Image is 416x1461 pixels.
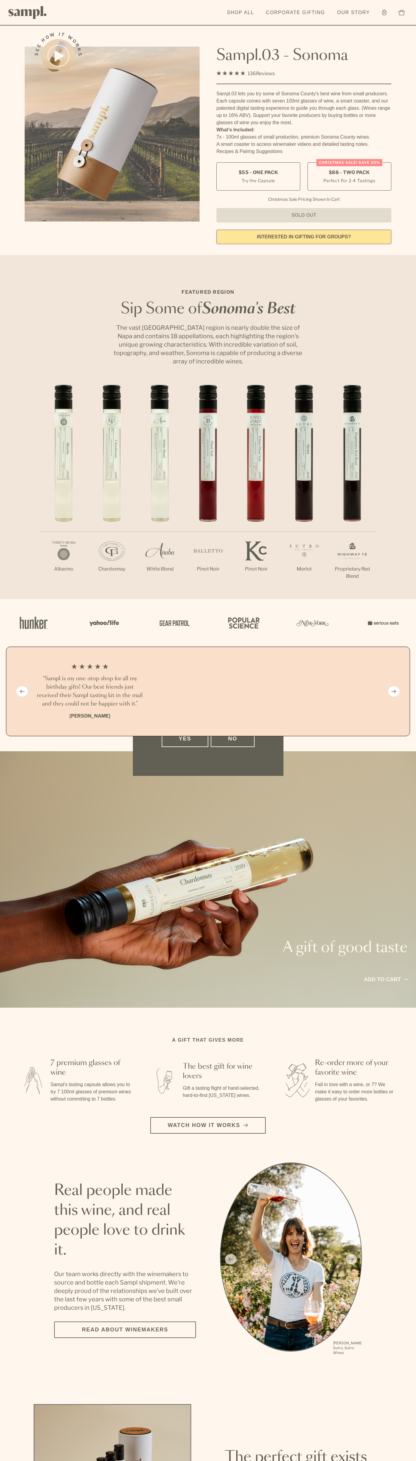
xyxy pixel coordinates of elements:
button: Previous slide [17,686,28,697]
h3: “Sampl is my one-stop shop for all my birthday gifts! Our best friends just received their Sampl ... [36,675,144,708]
p: White Blend [136,565,184,573]
p: A gift of good taste [228,941,408,955]
button: Sold Out [216,208,391,222]
button: Yes [162,730,209,747]
li: 3 / 7 [136,385,184,592]
span: $55 - One Pack [239,169,278,176]
button: No [211,730,254,747]
li: 5 / 7 [232,385,280,592]
p: Pinot Noir [184,565,232,573]
a: Add to cart [364,976,408,984]
div: 136Reviews [216,69,275,78]
small: Perfect For 2-4 Tastings [323,177,375,184]
a: interested in gifting for groups? [216,230,391,244]
small: Try the Capsule [242,177,275,184]
button: See how it works [41,39,75,73]
p: Chardonnay [88,565,136,573]
ul: carousel [220,1162,362,1356]
img: Sampl.03 - Sonoma [25,47,200,222]
li: 7 / 7 [328,385,376,599]
div: slide 1 [220,1162,362,1356]
li: 6 / 7 [280,385,328,592]
span: $88 - Two Pack [329,169,370,176]
b: [PERSON_NAME] [69,713,110,719]
li: 4 / 7 [184,385,232,592]
a: Shop All [224,6,257,19]
a: Corporate Gifting [263,6,328,19]
p: Merlot [280,565,328,573]
img: Sampl logo [8,6,47,19]
div: Christmas SALE! Save 20% [317,159,382,166]
p: [PERSON_NAME] Sutro, Sutro Wines [333,1341,362,1355]
li: 2 / 7 [88,385,136,592]
p: Proprietary Red Blend [328,565,376,580]
p: Pinot Noir [232,565,280,573]
a: Our Story [334,6,373,19]
li: 1 / 7 [40,385,88,592]
p: Albarino [40,565,88,573]
button: Next slide [388,686,399,697]
li: 1 / 4 [36,659,144,724]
